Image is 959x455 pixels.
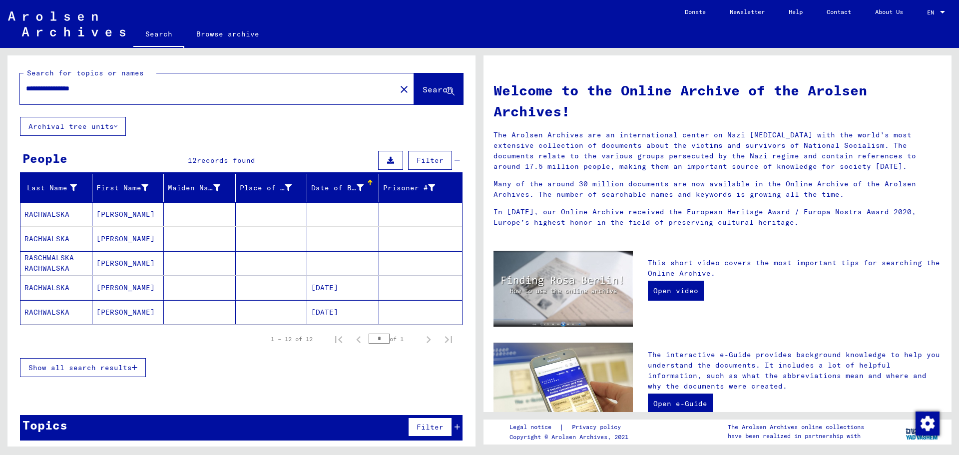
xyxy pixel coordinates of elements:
span: 12 [188,156,197,165]
div: Maiden Name [168,183,220,193]
div: 1 – 12 of 12 [271,335,313,344]
p: The Arolsen Archives online collections [728,423,864,432]
mat-cell: [PERSON_NAME] [92,300,164,324]
button: Previous page [349,329,369,349]
mat-header-cell: Maiden Name [164,174,236,202]
div: of 1 [369,334,419,344]
button: First page [329,329,349,349]
button: Archival tree units [20,117,126,136]
p: Copyright © Arolsen Archives, 2021 [509,433,633,442]
span: records found [197,156,255,165]
div: Maiden Name [168,180,235,196]
div: | [509,422,633,433]
p: The Arolsen Archives are an international center on Nazi [MEDICAL_DATA] with the world’s most ext... [493,130,942,172]
mat-cell: [PERSON_NAME] [92,227,164,251]
mat-header-cell: First Name [92,174,164,202]
p: In [DATE], our Online Archive received the European Heritage Award / Europa Nostra Award 2020, Eu... [493,207,942,228]
div: Date of Birth [311,183,364,193]
p: have been realized in partnership with [728,432,864,441]
img: Change consent [916,412,940,436]
mat-cell: [DATE] [307,276,379,300]
div: First Name [96,183,149,193]
button: Next page [419,329,439,349]
button: Filter [408,151,452,170]
div: Change consent [915,411,939,435]
div: Prisoner # [383,183,436,193]
mat-cell: RACHWALSKA [20,227,92,251]
a: Legal notice [509,422,559,433]
a: Search [133,22,184,48]
a: Privacy policy [564,422,633,433]
mat-header-cell: Place of Birth [236,174,308,202]
mat-icon: close [398,83,410,95]
button: Last page [439,329,459,349]
mat-cell: RASCHWALSKA RACHWALSKA [20,251,92,275]
p: Many of the around 30 million documents are now available in the Online Archive of the Arolsen Ar... [493,179,942,200]
div: Place of Birth [240,183,292,193]
mat-label: Search for topics or names [27,68,144,77]
mat-cell: RACHWALSKA [20,202,92,226]
button: Show all search results [20,358,146,377]
button: Filter [408,418,452,437]
span: Show all search results [28,363,132,372]
div: Topics [22,416,67,434]
div: Prisoner # [383,180,451,196]
h1: Welcome to the Online Archive of the Arolsen Archives! [493,80,942,122]
a: Open video [648,281,704,301]
img: Arolsen_neg.svg [8,11,125,36]
p: The interactive e-Guide provides background knowledge to help you understand the documents. It in... [648,350,942,392]
mat-header-cell: Last Name [20,174,92,202]
span: Search [423,84,453,94]
div: First Name [96,180,164,196]
mat-cell: [DATE] [307,300,379,324]
img: video.jpg [493,251,633,327]
div: People [22,149,67,167]
img: eguide.jpg [493,343,633,436]
div: Date of Birth [311,180,379,196]
div: Last Name [24,183,77,193]
span: EN [927,9,938,16]
button: Clear [394,79,414,99]
p: This short video covers the most important tips for searching the Online Archive. [648,258,942,279]
mat-cell: [PERSON_NAME] [92,251,164,275]
a: Open e-Guide [648,394,713,414]
div: Last Name [24,180,92,196]
mat-cell: [PERSON_NAME] [92,202,164,226]
span: Filter [417,423,444,432]
mat-header-cell: Prisoner # [379,174,463,202]
mat-cell: RACHWALSKA [20,300,92,324]
mat-cell: [PERSON_NAME] [92,276,164,300]
button: Search [414,73,463,104]
img: yv_logo.png [904,419,941,444]
mat-header-cell: Date of Birth [307,174,379,202]
div: Place of Birth [240,180,307,196]
a: Browse archive [184,22,271,46]
span: Filter [417,156,444,165]
mat-cell: RACHWALSKA [20,276,92,300]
